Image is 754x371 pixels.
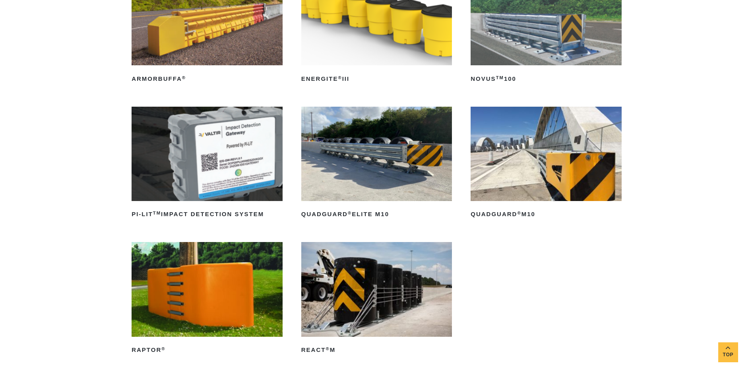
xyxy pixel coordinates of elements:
h2: ArmorBuffa [132,72,283,85]
sup: TM [496,75,504,80]
sup: ® [182,75,186,80]
a: QuadGuard®Elite M10 [301,107,452,221]
span: Top [718,350,738,359]
h2: REACT M [301,344,452,357]
a: Top [718,342,738,362]
a: RAPTOR® [132,242,283,356]
sup: ® [161,346,165,351]
sup: ® [326,346,330,351]
sup: ® [348,211,352,215]
sup: ® [338,75,342,80]
h2: QuadGuard Elite M10 [301,208,452,221]
sup: TM [153,211,161,215]
h2: ENERGITE III [301,72,452,85]
h2: PI-LIT Impact Detection System [132,208,283,221]
h2: NOVUS 100 [471,72,622,85]
sup: ® [517,211,521,215]
a: PI-LITTMImpact Detection System [132,107,283,221]
h2: RAPTOR [132,344,283,357]
a: QuadGuard®M10 [471,107,622,221]
h2: QuadGuard M10 [471,208,622,221]
a: REACT®M [301,242,452,356]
